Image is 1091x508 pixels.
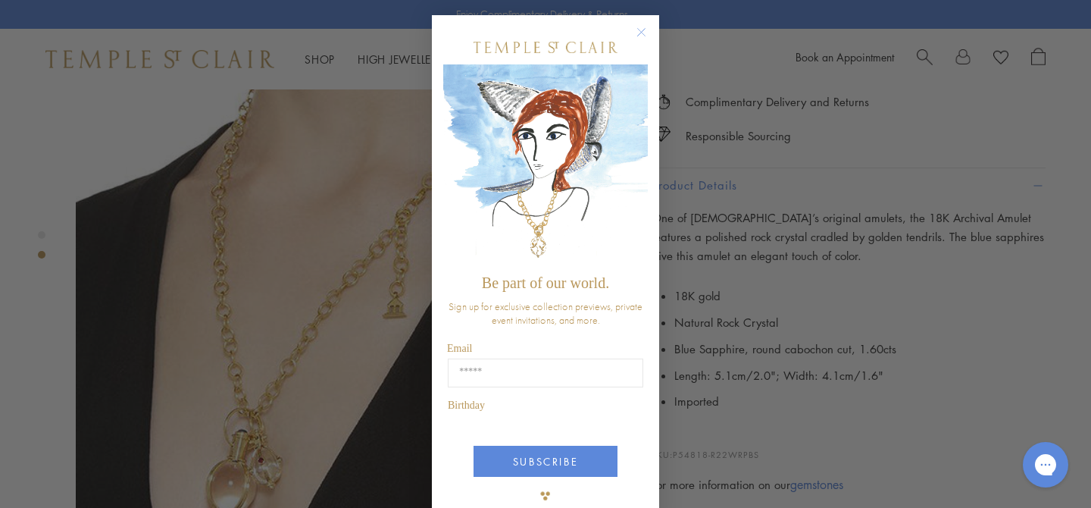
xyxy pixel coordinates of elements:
span: Email [447,343,472,354]
input: Email [448,359,643,387]
span: Be part of our world. [482,274,609,291]
img: c4a9eb12-d91a-4d4a-8ee0-386386f4f338.jpeg [443,64,648,267]
span: Birthday [448,400,485,411]
iframe: Gorgias live chat messenger [1015,437,1076,493]
button: Close dialog [639,30,658,49]
img: Temple St. Clair [474,42,617,53]
button: SUBSCRIBE [474,446,617,477]
span: Sign up for exclusive collection previews, private event invitations, and more. [449,299,642,327]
